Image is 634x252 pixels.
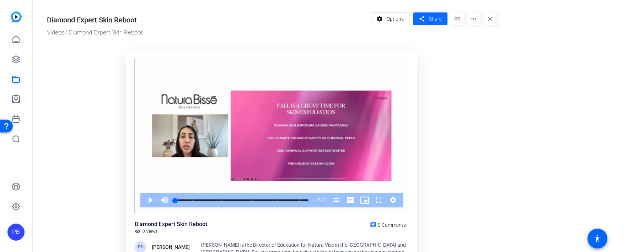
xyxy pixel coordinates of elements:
[343,193,358,207] button: Captions
[358,193,372,207] button: Picture-in-Picture
[370,222,376,228] mat-icon: chat
[152,243,190,251] div: [PERSON_NAME]
[429,15,442,23] span: Share
[378,222,406,228] span: 0 Comments
[413,12,447,25] button: Share
[367,220,409,229] a: 0 Comments
[135,229,140,234] mat-icon: visibility
[143,229,157,234] span: 0 Views
[47,28,367,37] div: / Diamond Expert Skin Reboot
[593,234,602,243] mat-icon: accessibility
[484,12,496,25] mat-icon: close
[157,193,172,207] button: Mute
[11,11,22,22] img: blue-gradient.svg
[451,12,464,25] mat-icon: link
[143,193,157,207] button: Play
[7,224,25,241] div: PB
[47,15,137,25] div: Diamond Expert Skin Reboot
[47,29,65,36] a: Videos
[371,12,410,25] button: Options
[175,199,308,201] div: Progress Bar
[372,193,386,207] button: Fullscreen
[316,198,317,202] span: -
[417,14,426,24] mat-icon: share
[317,198,326,202] span: 28:12
[135,220,207,229] div: Diamond Expert Skin Reboot
[467,12,480,25] mat-icon: more_horiz
[135,59,409,213] div: Video Player
[329,193,343,207] button: Chapters
[387,12,404,26] span: Options
[375,12,384,26] mat-icon: settings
